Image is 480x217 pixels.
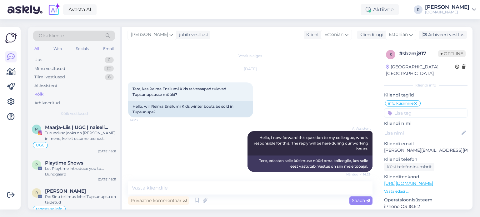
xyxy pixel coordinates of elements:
[39,32,64,39] span: Otsi kliente
[384,120,467,127] p: Kliendi nimi
[384,92,467,98] p: Kliendi tag'id
[36,143,45,147] span: UGC
[384,174,467,180] p: Klienditeekond
[390,52,392,57] span: s
[384,147,467,154] p: [PERSON_NAME][EMAIL_ADDRESS][PERSON_NAME][DOMAIN_NAME]
[384,189,467,194] p: Vaata edasi ...
[105,57,114,63] div: 0
[304,32,319,38] div: Klient
[177,32,208,38] div: juhib vestlust
[386,64,455,77] div: [GEOGRAPHIC_DATA], [GEOGRAPHIC_DATA]
[128,101,253,117] div: Hello, will Reima Ensilumi Kids winter boots be sold in Tupsunups?
[34,91,43,97] div: Kõik
[45,130,116,141] div: Turunduse jaoks on [PERSON_NAME] inimene, kellelt ostame teenust.
[34,57,42,63] div: Uus
[384,141,467,147] p: Kliendi email
[384,163,434,171] div: Küsi telefoninumbrit
[425,10,469,15] div: [DOMAIN_NAME]
[131,31,168,38] span: [PERSON_NAME]
[102,45,115,53] div: Email
[384,108,467,118] input: Lisa tag
[45,166,116,177] div: Let Playtime introduce you to... Bundgaard
[5,32,17,44] img: Askly Logo
[324,31,343,38] span: Estonian
[45,194,116,205] div: Re: Sinu tellimus lehel Tupsunupsu on täidetud
[254,135,369,151] span: Hello, I now forward this question to my colleague, who is responsible for this. The reply will b...
[35,162,38,167] span: P
[384,203,467,210] p: iPhone OS 18.6.2
[105,74,114,80] div: 6
[45,188,86,194] span: Birgit Õigus
[347,126,371,131] span: AI Assistent
[132,86,227,97] span: Tere, kas Reima Ensilumi Kids talvesaapad tulevad Tupsunupsusse müüki?
[128,196,189,205] div: Privaatne kommentaar
[52,45,63,53] div: Web
[130,118,153,122] span: 14:23
[34,83,57,89] div: AI Assistent
[361,4,399,15] div: Aktiivne
[45,160,83,166] span: Playtime Shows
[346,172,371,177] span: Nähtud ✓ 14:23
[47,3,61,16] img: explore-ai
[247,155,372,172] div: Tere, edastan selle küsimuse nüüd oma kolleegile, kes selle eest vastutab. Vastus on siin meie tö...
[128,66,372,72] div: [DATE]
[438,50,466,57] span: Offline
[75,45,90,53] div: Socials
[34,66,65,72] div: Minu vestlused
[399,50,438,57] div: # sbzmj817
[61,111,88,116] span: Kõik vestlused
[425,5,469,10] div: [PERSON_NAME]
[63,4,97,15] a: Avasta AI
[384,156,467,163] p: Kliendi telefon
[414,5,422,14] div: R
[357,32,383,38] div: Klienditugi
[34,100,60,106] div: Arhiveeritud
[384,180,433,186] a: [URL][DOMAIN_NAME]
[104,66,114,72] div: 12
[425,5,476,15] a: [PERSON_NAME][DOMAIN_NAME]
[384,197,467,203] p: Operatsioonisüsteem
[33,45,40,53] div: All
[34,74,65,80] div: Tiimi vestlused
[384,82,467,88] div: Kliendi info
[98,149,116,154] div: [DATE] 16:31
[389,31,408,38] span: Estonian
[98,177,116,182] div: [DATE] 16:31
[419,31,467,39] div: Arhiveeri vestlus
[36,207,62,211] span: tagastuse info
[128,53,372,59] div: Vestlus algas
[35,190,38,195] span: B
[35,127,38,131] span: M
[352,198,370,203] span: Saada
[388,101,413,105] span: info küsimine
[45,125,110,130] span: Maarja-Liis | UGC | naiselikkus | tervis | ilu | reisimine
[384,130,460,136] input: Lisa nimi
